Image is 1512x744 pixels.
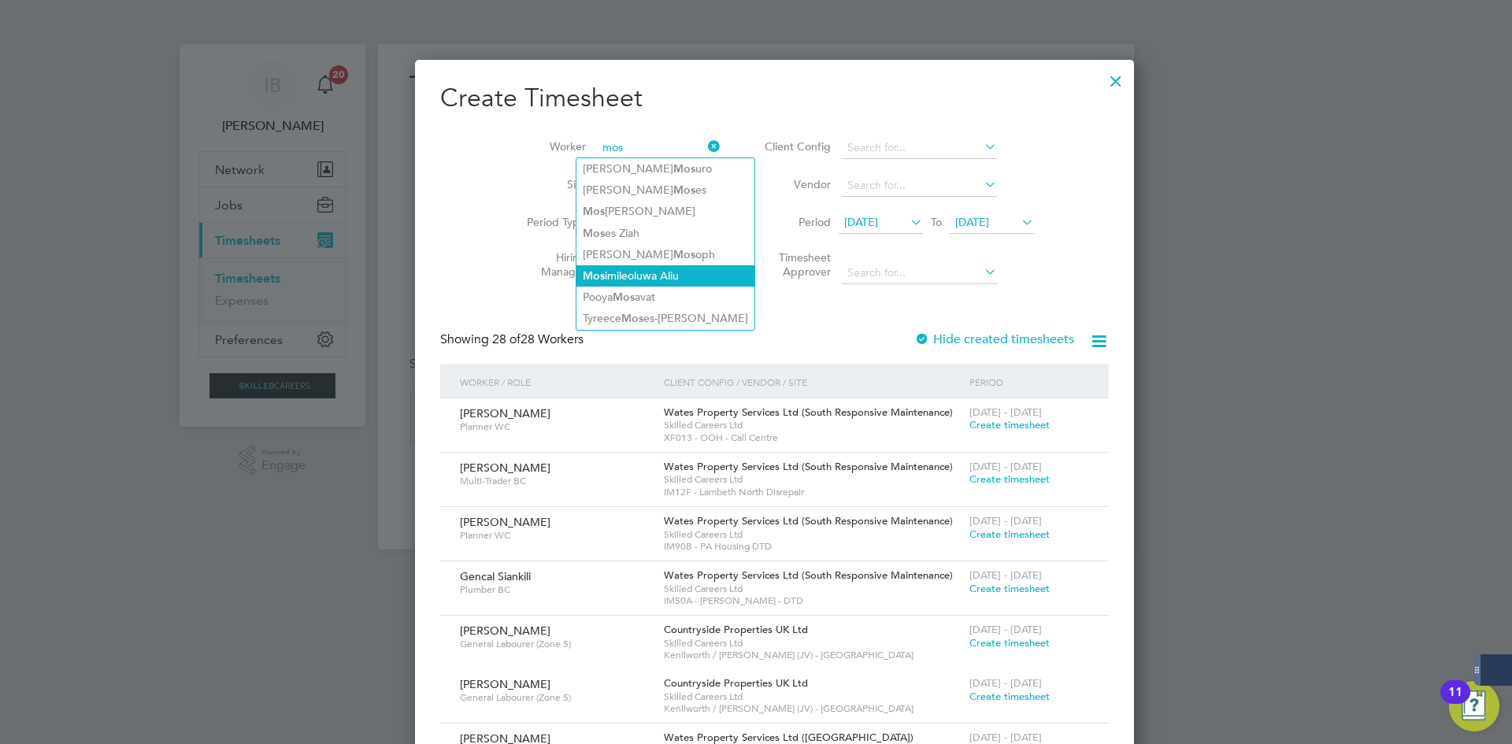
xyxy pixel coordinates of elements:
[621,312,643,325] b: Mos
[1448,692,1462,713] div: 11
[460,406,550,420] span: [PERSON_NAME]
[664,486,962,498] span: IM12F - Lambeth North Disrepair
[842,262,997,284] input: Search for...
[914,331,1074,347] label: Hide created timesheets
[664,514,953,527] span: Wates Property Services Ltd (South Responsive Maintenance)
[664,676,808,690] span: Countryside Properties UK Ltd
[664,540,962,553] span: IM90B - PA Housing DTD
[760,139,831,154] label: Client Config
[583,227,605,240] b: Mos
[664,405,953,419] span: Wates Property Services Ltd (South Responsive Maintenance)
[760,215,831,229] label: Period
[969,514,1042,527] span: [DATE] - [DATE]
[613,291,635,304] b: Mos
[460,638,652,650] span: General Labourer (Zone 5)
[664,473,962,486] span: Skilled Careers Ltd
[460,475,652,487] span: Multi-Trader BC
[664,419,962,431] span: Skilled Careers Ltd
[969,405,1042,419] span: [DATE] - [DATE]
[664,702,962,715] span: Kenilworth / [PERSON_NAME] (JV) - [GEOGRAPHIC_DATA]
[440,82,1109,115] h2: Create Timesheet
[760,177,831,191] label: Vendor
[969,676,1042,690] span: [DATE] - [DATE]
[664,528,962,541] span: Skilled Careers Ltd
[842,175,997,197] input: Search for...
[440,331,587,348] div: Showing
[969,568,1042,582] span: [DATE] - [DATE]
[969,460,1042,473] span: [DATE] - [DATE]
[955,215,989,229] span: [DATE]
[460,529,652,542] span: Planner WC
[664,637,962,650] span: Skilled Careers Ltd
[460,677,550,691] span: [PERSON_NAME]
[460,583,652,596] span: Plumber BC
[969,418,1050,431] span: Create timesheet
[969,690,1050,703] span: Create timesheet
[460,420,652,433] span: Planner WC
[515,177,586,191] label: Site
[515,250,586,279] label: Hiring Manager
[492,331,521,347] span: 28 of
[664,649,962,661] span: Kenilworth / [PERSON_NAME] (JV) - [GEOGRAPHIC_DATA]
[926,212,947,232] span: To
[664,690,962,703] span: Skilled Careers Ltd
[969,472,1050,486] span: Create timesheet
[664,583,962,595] span: Skilled Careers Ltd
[969,623,1042,636] span: [DATE] - [DATE]
[969,582,1050,595] span: Create timesheet
[664,731,913,744] span: Wates Property Services Ltd ([GEOGRAPHIC_DATA])
[969,527,1050,541] span: Create timesheet
[844,215,878,229] span: [DATE]
[969,731,1042,744] span: [DATE] - [DATE]
[660,364,965,400] div: Client Config / Vendor / Site
[576,287,754,308] li: Pooya avat
[576,244,754,265] li: [PERSON_NAME] oph
[664,623,808,636] span: Countryside Properties UK Ltd
[460,691,652,704] span: General Labourer (Zone 5)
[1449,681,1499,731] button: Open Resource Center, 11 new notifications
[664,431,962,444] span: XF013 - OOH - Call Centre
[576,223,754,244] li: es Ziah
[576,308,754,329] li: Tyreece es-[PERSON_NAME]
[969,636,1050,650] span: Create timesheet
[515,139,586,154] label: Worker
[965,364,1093,400] div: Period
[576,180,754,201] li: [PERSON_NAME] es
[576,158,754,180] li: [PERSON_NAME] uro
[576,265,754,287] li: imileoluwa Aliu
[460,569,531,583] span: Gencal Siankili
[673,183,695,197] b: Mos
[460,515,550,529] span: [PERSON_NAME]
[597,137,721,159] input: Search for...
[673,162,695,176] b: Mos
[492,331,584,347] span: 28 Workers
[664,460,953,473] span: Wates Property Services Ltd (South Responsive Maintenance)
[664,568,953,582] span: Wates Property Services Ltd (South Responsive Maintenance)
[460,461,550,475] span: [PERSON_NAME]
[664,594,962,607] span: IM50A - [PERSON_NAME] - DTD
[673,248,695,261] b: Mos
[583,205,605,218] b: Mos
[842,137,997,159] input: Search for...
[576,201,754,222] li: [PERSON_NAME]
[583,269,605,283] b: Mos
[515,215,586,229] label: Period Type
[460,624,550,638] span: [PERSON_NAME]
[456,364,660,400] div: Worker / Role
[760,250,831,279] label: Timesheet Approver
